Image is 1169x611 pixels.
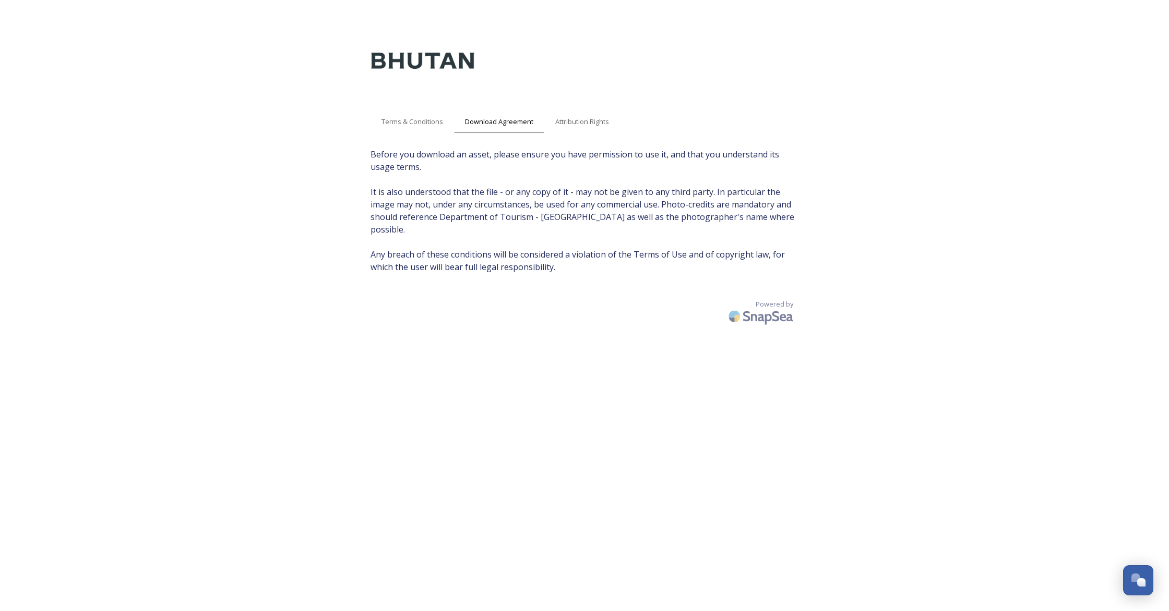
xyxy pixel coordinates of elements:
[465,117,533,127] span: Download Agreement
[371,148,798,273] span: Before you download an asset, please ensure you have permission to use it, and that you understan...
[1123,565,1153,595] button: Open Chat
[381,117,443,127] span: Terms & Conditions
[371,31,475,90] img: Kingdom-of-Bhutan-Logo.png
[725,304,798,328] img: SnapSea Logo
[555,117,609,127] span: Attribution Rights
[756,299,793,309] span: Powered by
